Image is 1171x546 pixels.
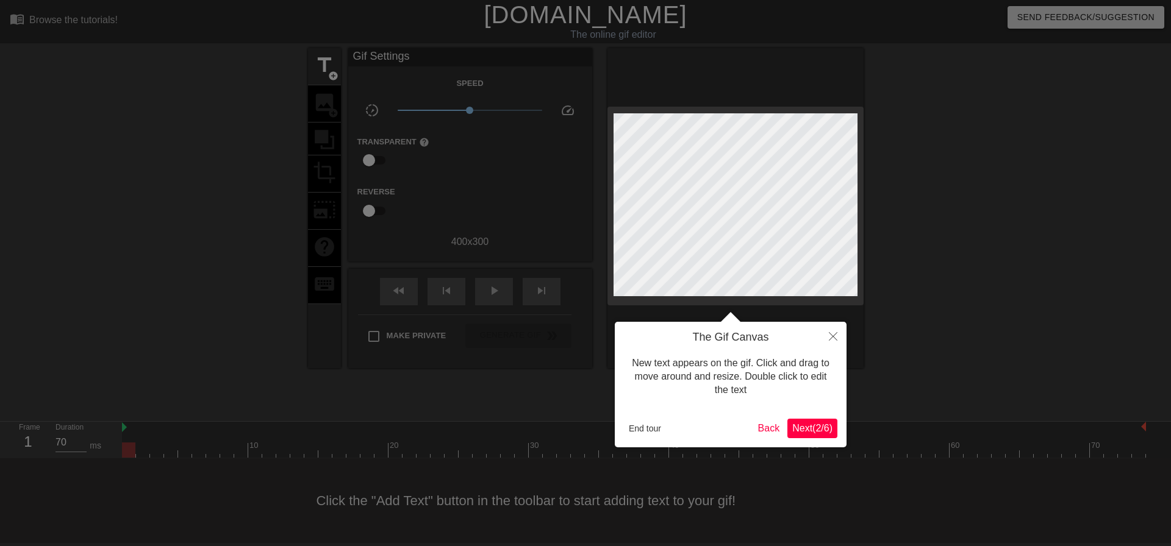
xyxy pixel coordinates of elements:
[624,331,837,344] h4: The Gif Canvas
[753,419,785,438] button: Back
[787,419,837,438] button: Next
[624,344,837,409] div: New text appears on the gif. Click and drag to move around and resize. Double click to edit the text
[820,322,847,350] button: Close
[624,419,666,438] button: End tour
[792,423,833,433] span: Next ( 2 / 6 )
